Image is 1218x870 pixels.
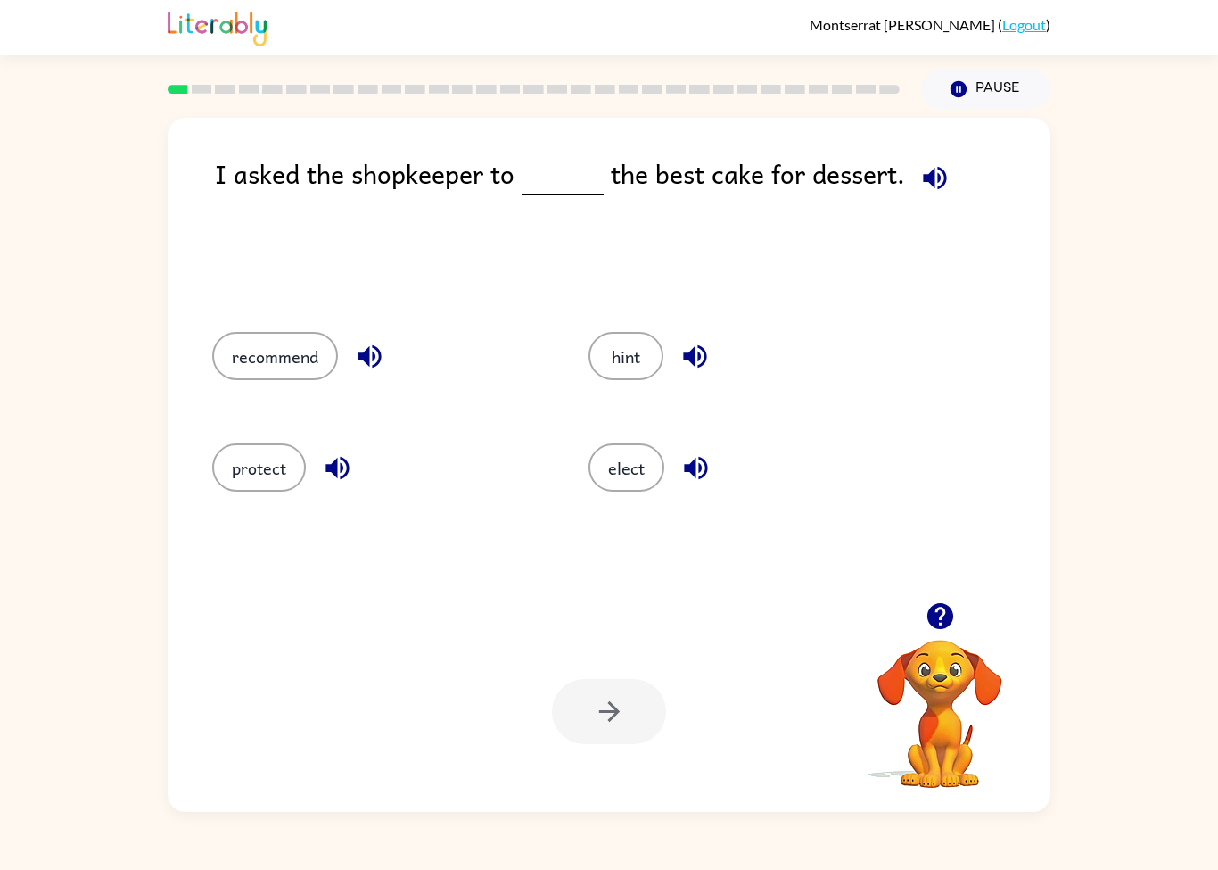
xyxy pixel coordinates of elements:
[212,332,338,380] button: recommend
[921,69,1050,110] button: Pause
[215,153,1050,296] div: I asked the shopkeeper to the best cake for dessert.
[212,443,306,492] button: protect
[810,16,1050,33] div: ( )
[588,332,663,380] button: hint
[588,443,664,492] button: elect
[810,16,998,33] span: Montserrat [PERSON_NAME]
[168,7,267,46] img: Literably
[1002,16,1046,33] a: Logout
[851,612,1029,791] video: Your browser must support playing .mp4 files to use Literably. Please try using another browser.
